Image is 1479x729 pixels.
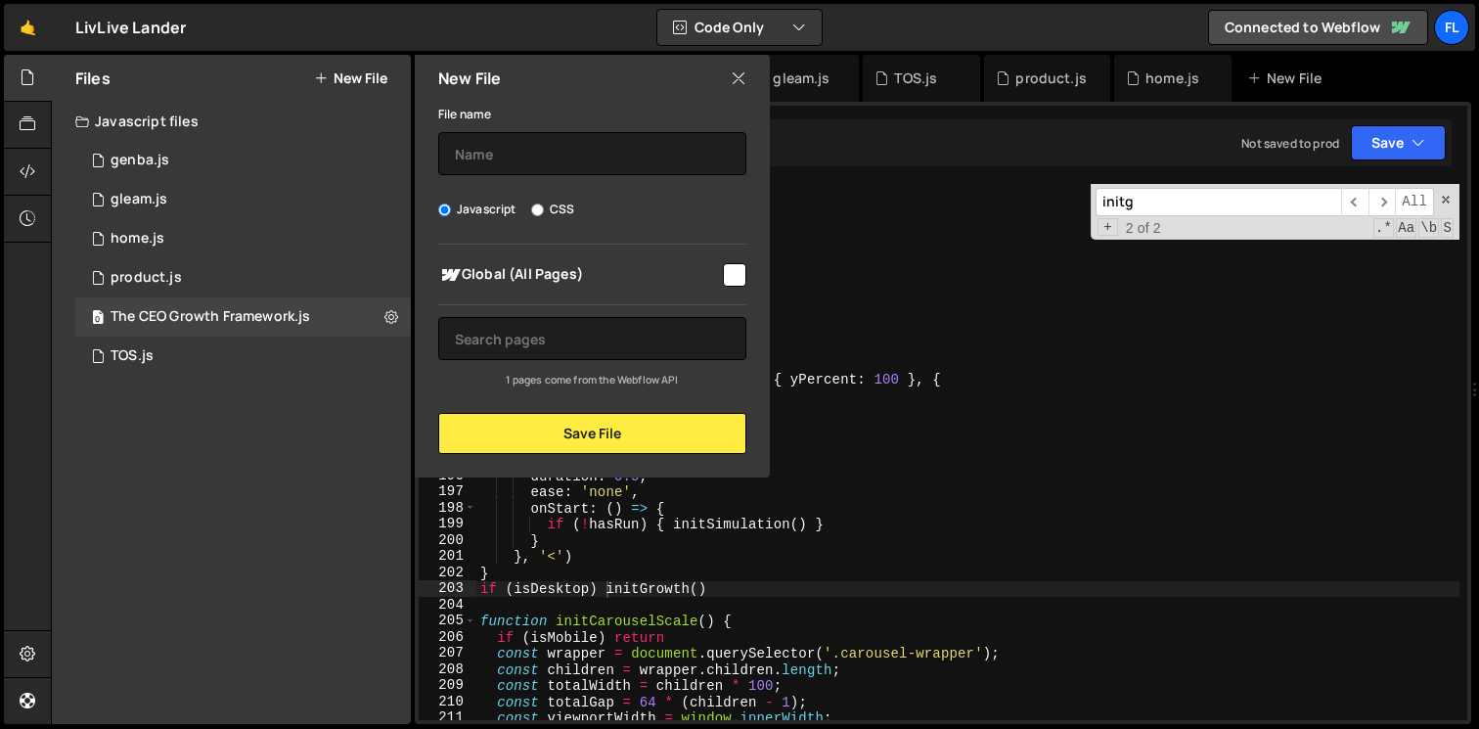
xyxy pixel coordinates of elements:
[419,694,476,710] div: 210
[419,532,476,549] div: 200
[92,311,104,327] span: 0
[419,677,476,694] div: 209
[419,483,476,500] div: 197
[438,200,516,219] label: Javascript
[75,16,186,39] div: LivLive Lander
[4,4,52,51] a: 🤙
[75,68,111,89] h2: Files
[419,629,476,646] div: 206
[419,516,476,532] div: 199
[419,661,476,678] div: 208
[111,308,310,326] div: The CEO Growth Framework.js
[438,132,746,175] input: Name
[1241,135,1339,152] div: Not saved to prod
[1434,10,1469,45] a: Fl
[438,263,720,287] span: Global (All Pages)
[419,709,476,726] div: 211
[1208,10,1428,45] a: Connected to Webflow
[314,70,387,86] button: New File
[1118,220,1169,237] span: 2 of 2
[1341,188,1368,216] span: ​
[75,219,411,258] div: 16693/45606.js
[111,269,182,287] div: product.js
[1247,68,1329,88] div: New File
[419,597,476,614] div: 204
[1145,68,1199,88] div: home.js
[419,500,476,517] div: 198
[1441,218,1454,238] span: Search In Selection
[75,258,411,297] div: 16693/45611.js
[438,68,501,89] h2: New File
[419,580,476,597] div: 203
[1368,188,1396,216] span: ​
[1096,188,1341,216] input: Search for
[419,565,476,581] div: 202
[438,105,491,124] label: File name
[1015,68,1087,88] div: product.js
[111,230,164,248] div: home.js
[75,297,411,337] div: 16693/46531.js
[657,10,822,45] button: Code Only
[419,548,476,565] div: 201
[1395,188,1434,216] span: Alt-Enter
[438,317,746,360] input: Search pages
[419,645,476,661] div: 207
[75,337,411,376] div: 16693/45756.js
[438,204,451,216] input: Javascript
[506,373,678,387] small: 1 pages come from the Webflow API
[52,102,411,141] div: Javascript files
[773,68,829,88] div: gleam.js
[1373,218,1394,238] span: RegExp Search
[75,180,411,219] div: 16693/46301.js
[111,191,167,208] div: gleam.js
[531,200,574,219] label: CSS
[1418,218,1439,238] span: Whole Word Search
[894,68,937,88] div: TOS.js
[531,204,544,216] input: CSS
[1396,218,1416,238] span: CaseSensitive Search
[75,141,411,180] div: 16693/46331.js
[1351,125,1446,160] button: Save
[1098,218,1118,237] span: Toggle Replace mode
[438,413,746,454] button: Save File
[419,613,476,629] div: 205
[111,347,154,365] div: TOS.js
[111,152,169,169] div: genba.js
